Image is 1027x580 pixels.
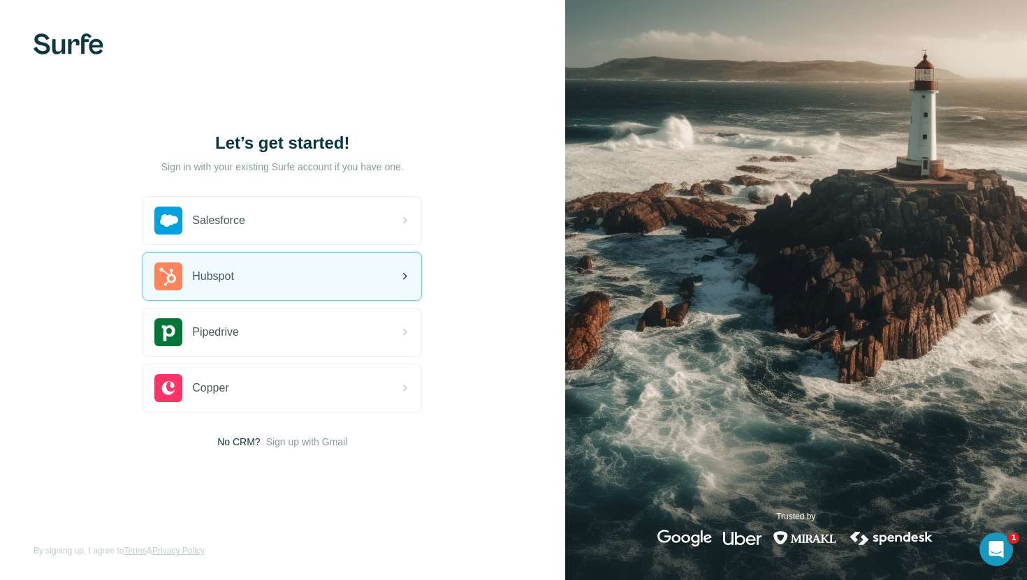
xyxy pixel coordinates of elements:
[154,262,182,290] img: hubspot's logo
[979,533,1013,566] iframe: Intercom live chat
[848,530,935,546] img: spendesk's logo
[657,530,712,546] img: google's logo
[723,530,762,546] img: uber's logo
[34,34,103,54] img: Surfe's logo
[143,132,422,154] h1: Let’s get started!
[124,546,147,556] a: Terms
[776,510,815,523] p: Trusted by
[192,268,234,285] span: Hubspot
[154,374,182,402] img: copper's logo
[773,530,837,546] img: mirakl's logo
[34,544,205,557] span: By signing up, I agree to &
[266,435,348,449] button: Sign up with Gmail
[152,546,205,556] a: Privacy Policy
[192,212,245,229] span: Salesforce
[217,435,260,449] span: No CRM?
[192,324,239,341] span: Pipedrive
[192,380,228,396] span: Copper
[154,318,182,346] img: pipedrive's logo
[154,207,182,235] img: salesforce's logo
[161,160,404,174] p: Sign in with your existing Surfe account if you have one.
[1008,533,1019,544] span: 1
